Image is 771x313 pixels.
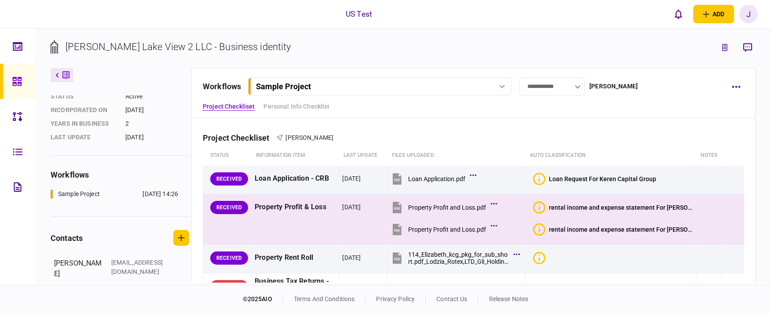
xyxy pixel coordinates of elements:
div: last update [51,133,117,142]
div: RECEIVED [210,251,248,265]
div: workflows [203,80,241,92]
div: Bad quality [533,173,545,185]
div: [DATE] 14:26 [143,189,178,199]
div: [EMAIL_ADDRESS][DOMAIN_NAME] [111,258,168,277]
a: terms and conditions [294,295,355,302]
button: Bad quality [533,252,549,264]
button: Bad qualityrental income and expense statement For Elizabeth Lake View 2 LLC [533,223,693,236]
div: [DATE] [342,174,361,183]
div: Project Checkliset [203,133,276,142]
button: Bad qualityLoan Request For Keren Capital Group [533,173,656,185]
div: rental income and expense statement For Elizabeth Lake View 2 LLC [549,226,693,233]
div: Active [125,92,189,101]
div: Bad quality [533,252,545,264]
div: incorporated on [51,106,117,115]
div: Property Profit & Loss [255,197,336,217]
button: Property Profit and Loss.pdf [391,219,495,239]
div: [PERSON_NAME] Lake View 2 LLC - Business identity [66,40,291,54]
button: J [739,5,758,23]
button: open notifications list [669,5,688,23]
div: [DATE] [342,282,361,291]
div: 2 [125,119,189,128]
span: [PERSON_NAME] [285,134,333,141]
div: [PERSON_NAME] [54,258,102,279]
div: years in business [51,119,117,128]
a: privacy policy [376,295,415,302]
a: release notes [489,295,529,302]
div: [DATE] [342,253,361,262]
div: Sample Project [256,82,311,91]
th: status [203,146,252,166]
div: [DATE] [125,133,189,142]
div: Sample Project [58,189,100,199]
div: Bad quality [533,223,545,236]
div: Business Tax Returns - all pages [255,277,336,297]
div: [PERSON_NAME] [589,82,638,91]
div: RECEIVED [210,172,248,186]
div: workflows [51,169,189,181]
div: © 2025 AIO [243,295,283,304]
div: Property Profit and Loss.pdf [408,226,486,233]
div: status [51,92,117,101]
div: US Test [346,8,372,20]
div: Property Rent Roll [255,248,336,268]
button: Sample Project [248,77,512,95]
button: Bad qualityrental income and expense statement For Elizabeth Lake View 2 LLC [533,201,693,214]
a: Project Checkliset [203,102,255,111]
div: [DATE] [342,203,361,211]
div: Loan Request For Keren Capital Group [549,175,656,182]
button: Loan Application.pdf [391,169,474,189]
button: 114_Elizabeth_kcg_pkg_for_sub_short.pdf_Lodzia_Rotex,LTD_Gli_Holdings,_LLC_18cc1cafbd20bfa3 - Pag... [391,248,518,268]
button: link to underwriting page [717,40,733,55]
a: contact us [436,295,467,302]
th: Information item [252,146,339,166]
th: last update [339,146,387,166]
a: Sample Project[DATE] 14:26 [51,189,178,199]
div: contacts [51,232,83,244]
th: Files uploaded [387,146,526,166]
div: WAITING [210,280,248,293]
th: auto classification [526,146,696,166]
div: Loan Application.pdf [408,175,465,182]
div: Property Profit and Loss.pdf [408,204,486,211]
div: rental income and expense statement For Elizabeth Lake View 2 LLC [549,204,693,211]
div: Loan Application - CRB [255,169,336,189]
a: Personal Info Checklist [263,102,329,111]
div: 114_Elizabeth_kcg_pkg_for_sub_short.pdf_Lodzia_Rotex,LTD_Gli_Holdings,_LLC_18cc1cafbd20bfa3 - Pag... [408,251,509,265]
th: notes [696,146,722,166]
div: [DATE] [125,106,189,115]
button: open adding identity options [693,5,734,23]
button: Property Profit and Loss.pdf [391,197,495,217]
div: Bad quality [533,201,545,214]
div: RECEIVED [210,201,248,214]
